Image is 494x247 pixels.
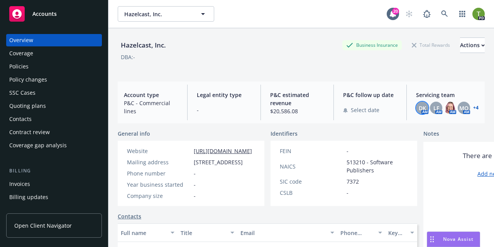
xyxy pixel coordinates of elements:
[419,104,426,112] span: DK
[6,178,102,190] a: Invoices
[124,91,178,99] span: Account type
[6,139,102,152] a: Coverage gap analysis
[127,181,191,189] div: Year business started
[237,223,337,242] button: Email
[6,3,102,25] a: Accounts
[118,129,150,138] span: General info
[270,91,324,107] span: P&C estimated revenue
[342,40,402,50] div: Business Insurance
[178,223,237,242] button: Title
[419,6,435,22] a: Report a Bug
[392,8,399,15] div: 20
[181,229,226,237] div: Title
[9,100,46,112] div: Quoting plans
[280,162,343,170] div: NAICS
[271,129,298,138] span: Identifiers
[343,91,397,99] span: P&C follow up date
[6,100,102,112] a: Quoting plans
[280,177,343,186] div: SIC code
[197,91,251,99] span: Legal entity type
[9,139,67,152] div: Coverage gap analysis
[280,147,343,155] div: FEIN
[6,60,102,73] a: Policies
[9,113,32,125] div: Contacts
[340,229,374,237] div: Phone number
[194,192,196,200] span: -
[6,167,102,175] div: Billing
[423,129,439,139] span: Notes
[351,106,379,114] span: Select date
[127,147,191,155] div: Website
[443,236,474,242] span: Nova Assist
[6,87,102,99] a: SSC Cases
[9,73,47,86] div: Policy changes
[388,229,406,237] div: Key contact
[121,53,135,61] div: DBA: -
[433,104,439,112] span: LF
[32,11,57,17] span: Accounts
[124,99,178,115] span: P&C - Commercial lines
[240,229,326,237] div: Email
[280,189,343,197] div: CSLB
[270,107,324,115] span: $20,586.08
[6,126,102,138] a: Contract review
[194,158,243,166] span: [STREET_ADDRESS]
[460,38,485,53] div: Actions
[6,191,102,203] a: Billing updates
[455,6,470,22] a: Switch app
[6,113,102,125] a: Contacts
[9,178,30,190] div: Invoices
[427,232,480,247] button: Nova Assist
[6,47,102,60] a: Coverage
[9,34,33,46] div: Overview
[127,169,191,177] div: Phone number
[444,102,456,114] img: photo
[118,40,169,50] div: Hazelcast, Inc.
[124,10,191,18] span: Hazelcast, Inc.
[118,6,214,22] button: Hazelcast, Inc.
[121,229,166,237] div: Full name
[6,34,102,46] a: Overview
[347,189,349,197] span: -
[416,91,479,99] span: Servicing team
[197,106,251,114] span: -
[460,37,485,53] button: Actions
[427,232,437,247] div: Drag to move
[194,169,196,177] span: -
[6,73,102,86] a: Policy changes
[14,221,72,230] span: Open Client Navigator
[6,204,102,216] a: Account charges
[9,204,52,216] div: Account charges
[9,60,29,73] div: Policies
[401,6,417,22] a: Start snowing
[473,106,479,110] a: +4
[347,177,359,186] span: 7372
[9,47,33,60] div: Coverage
[9,87,36,99] div: SSC Cases
[437,6,452,22] a: Search
[127,158,191,166] div: Mailing address
[347,147,349,155] span: -
[472,8,485,20] img: photo
[194,147,252,155] a: [URL][DOMAIN_NAME]
[459,104,469,112] span: MQ
[9,126,50,138] div: Contract review
[347,158,408,174] span: 513210 - Software Publishers
[337,223,385,242] button: Phone number
[194,181,196,189] span: -
[118,223,178,242] button: Full name
[385,223,417,242] button: Key contact
[127,192,191,200] div: Company size
[9,191,48,203] div: Billing updates
[408,40,454,50] div: Total Rewards
[118,212,141,220] a: Contacts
